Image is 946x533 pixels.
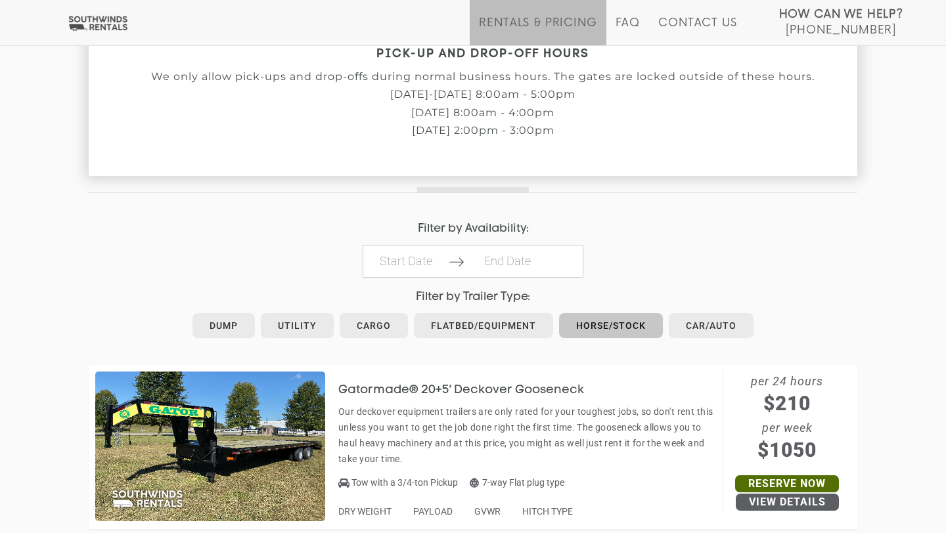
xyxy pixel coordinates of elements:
p: We only allow pick-ups and drop-offs during normal business hours. The gates are locked outside o... [89,71,877,83]
a: Car/Auto [669,313,754,338]
img: SW012 - Gatormade 20+5' Deckover Gooseneck [95,372,325,521]
img: Southwinds Rentals Logo [66,15,130,32]
h3: Gatormade® 20+5' Deckover Gooseneck [338,384,604,397]
h4: Filter by Availability: [89,223,857,235]
a: Horse/Stock [559,313,663,338]
p: Our deckover equipment trailers are only rated for your toughest jobs, so don't rent this unless ... [338,404,716,467]
a: How Can We Help? [PHONE_NUMBER] [779,7,903,35]
span: DRY WEIGHT [338,506,392,517]
strong: How Can We Help? [779,8,903,21]
span: HITCH TYPE [522,506,573,517]
a: Dump [192,313,255,338]
p: [DATE]-[DATE] 8:00am - 5:00pm [89,89,877,100]
span: Tow with a 3/4-ton Pickup [351,477,458,488]
h4: Filter by Trailer Type: [89,291,857,303]
span: PAYLOAD [413,506,453,517]
a: Gatormade® 20+5' Deckover Gooseneck [338,384,604,394]
p: [DATE] 8:00am - 4:00pm [89,107,877,119]
span: $1050 [723,435,851,465]
span: [PHONE_NUMBER] [786,24,896,37]
a: Contact Us [658,16,736,45]
span: 7-way Flat plug type [470,477,564,488]
span: per 24 hours per week [723,372,851,465]
a: FAQ [616,16,641,45]
a: Utility [261,313,334,338]
span: $210 [723,389,851,418]
a: View Details [736,494,839,511]
span: GVWR [474,506,501,517]
a: Rentals & Pricing [479,16,597,45]
a: Flatbed/Equipment [414,313,553,338]
p: [DATE] 2:00pm - 3:00pm [89,125,877,137]
a: Reserve Now [735,475,839,492]
strong: PICK-UP AND DROP-OFF HOURS [376,49,589,60]
a: Cargo [340,313,408,338]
